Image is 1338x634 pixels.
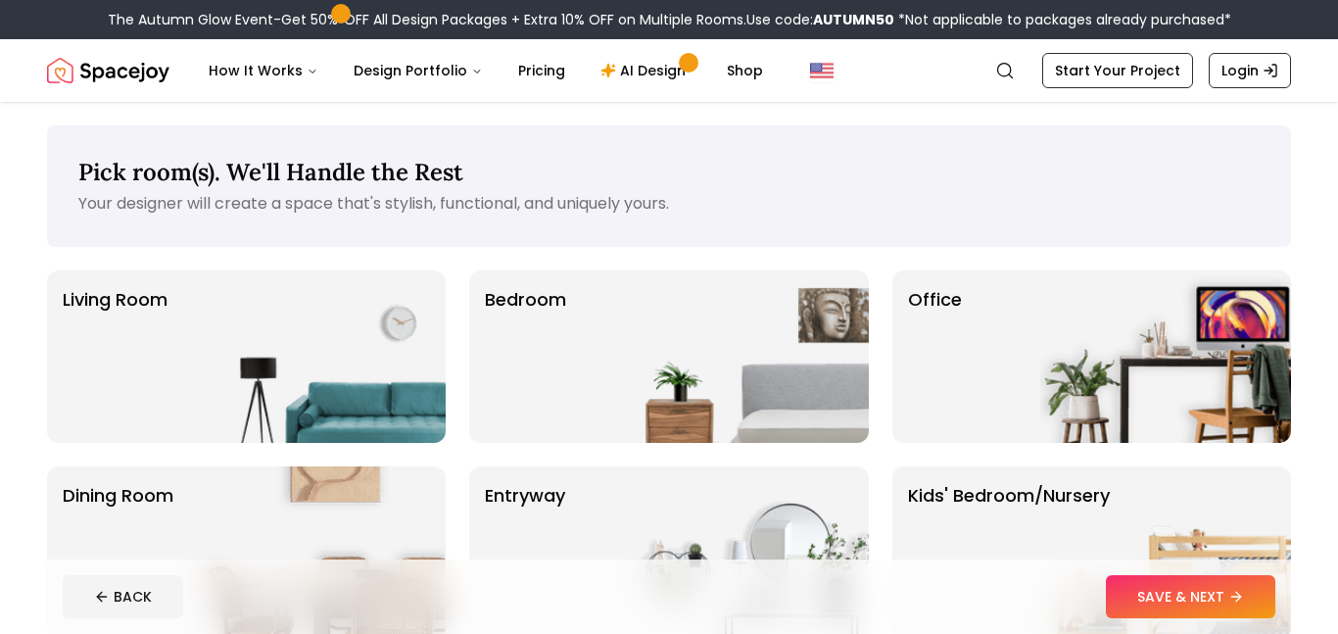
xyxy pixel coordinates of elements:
[63,286,167,427] p: Living Room
[810,59,834,82] img: United States
[618,270,869,443] img: Bedroom
[908,482,1110,623] p: Kids' Bedroom/Nursery
[894,10,1231,29] span: *Not applicable to packages already purchased*
[47,51,169,90] img: Spacejoy Logo
[78,157,463,187] span: Pick room(s). We'll Handle the Rest
[485,482,565,623] p: entryway
[193,51,334,90] button: How It Works
[1106,575,1275,618] button: SAVE & NEXT
[108,10,1231,29] div: The Autumn Glow Event-Get 50% OFF All Design Packages + Extra 10% OFF on Multiple Rooms.
[1209,53,1291,88] a: Login
[195,270,446,443] img: Living Room
[485,286,566,427] p: Bedroom
[908,286,962,427] p: Office
[746,10,894,29] span: Use code:
[585,51,707,90] a: AI Design
[1040,270,1291,443] img: Office
[63,482,173,623] p: Dining Room
[47,39,1291,102] nav: Global
[813,10,894,29] b: AUTUMN50
[711,51,779,90] a: Shop
[338,51,499,90] button: Design Portfolio
[193,51,779,90] nav: Main
[78,192,1260,216] p: Your designer will create a space that's stylish, functional, and uniquely yours.
[502,51,581,90] a: Pricing
[47,51,169,90] a: Spacejoy
[63,575,183,618] button: BACK
[1042,53,1193,88] a: Start Your Project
